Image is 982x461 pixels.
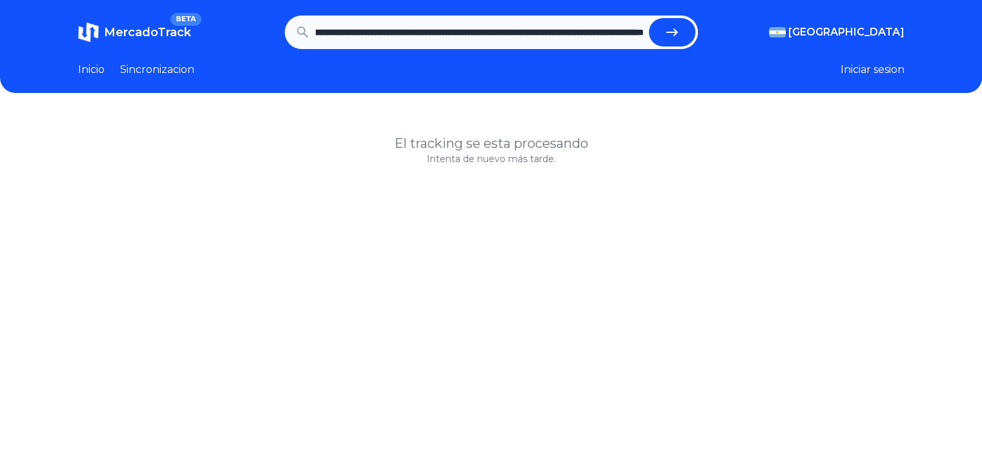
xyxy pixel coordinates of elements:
[769,25,905,40] button: [GEOGRAPHIC_DATA]
[78,134,905,152] h1: El tracking se esta procesando
[78,62,105,77] a: Inicio
[78,152,905,165] p: Intenta de nuevo más tarde.
[170,13,201,26] span: BETA
[788,25,905,40] span: [GEOGRAPHIC_DATA]
[769,27,786,37] img: Argentina
[104,25,191,39] span: MercadoTrack
[78,22,99,43] img: MercadoTrack
[120,62,194,77] a: Sincronizacion
[78,22,191,43] a: MercadoTrackBETA
[841,62,905,77] button: Iniciar sesion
